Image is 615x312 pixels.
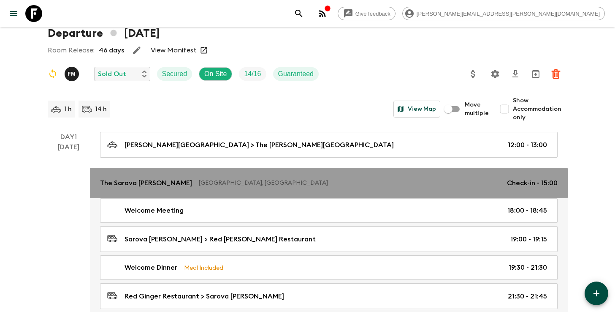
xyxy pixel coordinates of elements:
[507,205,547,216] p: 18:00 - 18:45
[465,66,482,82] button: Update Price, Early Bird Discount and Costs
[239,67,266,81] div: Trip Fill
[100,132,558,158] a: [PERSON_NAME][GEOGRAPHIC_DATA] > The [PERSON_NAME][GEOGRAPHIC_DATA]12:00 - 13:00
[48,69,58,79] svg: Sync Required - Changes detected
[5,5,22,22] button: menu
[157,67,192,81] div: Secured
[65,105,72,113] p: 1 h
[244,69,261,79] p: 14 / 16
[527,66,544,82] button: Archive (Completed, Cancelled or Unsynced Departures only)
[65,67,81,81] button: FM
[351,11,395,17] span: Give feedback
[68,71,76,77] p: F M
[125,263,177,273] p: Welcome Dinner
[507,66,524,82] button: Download CSV
[151,46,197,55] a: View Manifest
[412,11,604,17] span: [PERSON_NAME][EMAIL_ADDRESS][PERSON_NAME][DOMAIN_NAME]
[509,263,547,273] p: 19:30 - 21:30
[125,205,184,216] p: Welcome Meeting
[508,291,547,301] p: 21:30 - 21:45
[184,263,223,272] p: Meal Included
[90,168,568,198] a: The Sarova [PERSON_NAME][GEOGRAPHIC_DATA], [GEOGRAPHIC_DATA]Check-in - 15:00
[487,66,504,82] button: Settings
[162,69,187,79] p: Secured
[513,96,568,122] span: Show Accommodation only
[507,178,558,188] p: Check-in - 15:00
[199,67,232,81] div: On Site
[338,7,396,20] a: Give feedback
[100,283,558,309] a: Red Ginger Restaurant > Sarova [PERSON_NAME]21:30 - 21:45
[465,101,489,118] span: Move multiple
[98,69,126,79] p: Sold Out
[547,66,564,82] button: Delete
[402,7,605,20] div: [PERSON_NAME][EMAIL_ADDRESS][PERSON_NAME][DOMAIN_NAME]
[125,140,394,150] p: [PERSON_NAME][GEOGRAPHIC_DATA] > The [PERSON_NAME][GEOGRAPHIC_DATA]
[508,140,547,150] p: 12:00 - 13:00
[48,45,95,55] p: Room Release:
[199,179,500,187] p: [GEOGRAPHIC_DATA], [GEOGRAPHIC_DATA]
[48,132,90,142] p: Day 1
[48,25,160,42] h1: Departure [DATE]
[100,226,558,252] a: Sarova [PERSON_NAME] > Red [PERSON_NAME] Restaurant19:00 - 19:15
[125,291,284,301] p: Red Ginger Restaurant > Sarova [PERSON_NAME]
[510,234,547,244] p: 19:00 - 19:15
[95,105,107,113] p: 14 h
[65,69,81,76] span: Fanuel Maina
[99,45,124,55] p: 46 days
[204,69,227,79] p: On Site
[125,234,316,244] p: Sarova [PERSON_NAME] > Red [PERSON_NAME] Restaurant
[100,255,558,280] a: Welcome DinnerMeal Included19:30 - 21:30
[278,69,314,79] p: Guaranteed
[100,198,558,223] a: Welcome Meeting18:00 - 18:45
[290,5,307,22] button: search adventures
[393,101,440,118] button: View Map
[100,178,192,188] p: The Sarova [PERSON_NAME]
